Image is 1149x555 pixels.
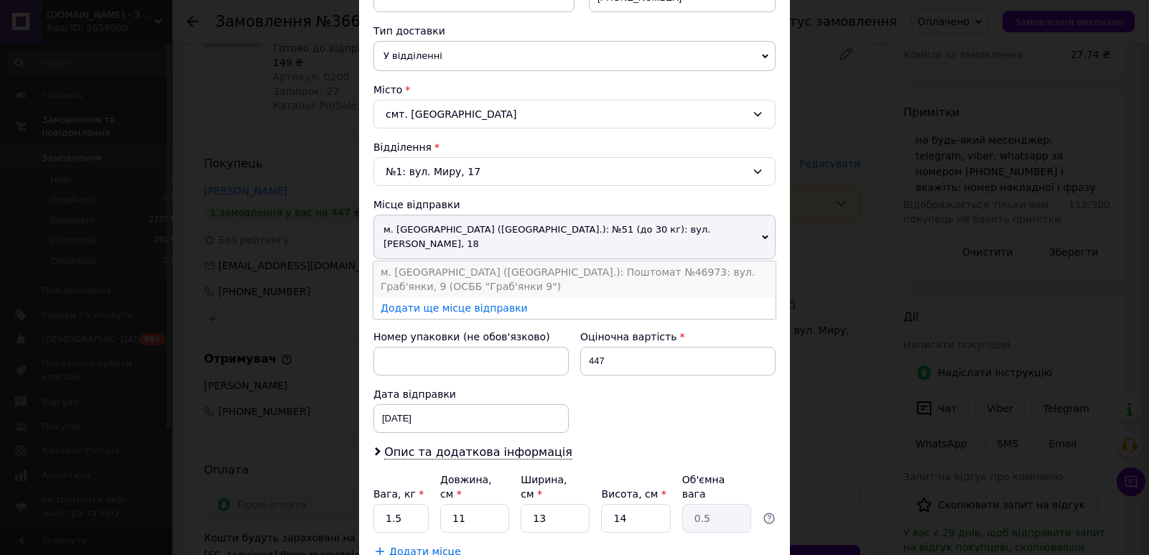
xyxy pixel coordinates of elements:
[381,302,528,314] a: Додати ще місце відправки
[373,215,776,259] span: м. [GEOGRAPHIC_DATA] ([GEOGRAPHIC_DATA].): №51 (до 30 кг): вул. [PERSON_NAME], 18
[373,387,569,401] div: Дата відправки
[384,445,572,460] span: Опис та додаткова інформація
[373,140,776,154] div: Відділення
[373,330,569,344] div: Номер упаковки (не обов'язково)
[373,488,424,500] label: Вага, кг
[580,330,776,344] div: Оціночна вартість
[601,488,666,500] label: Висота, см
[682,472,751,501] div: Об'ємна вага
[373,41,776,71] span: У відділенні
[373,157,776,186] div: №1: вул. Миру, 17
[521,474,567,500] label: Ширина, см
[373,83,776,97] div: Місто
[373,199,460,210] span: Місце відправки
[373,25,445,37] span: Тип доставки
[373,100,776,129] div: смт. [GEOGRAPHIC_DATA]
[440,474,492,500] label: Довжина, см
[373,261,776,297] li: м. [GEOGRAPHIC_DATA] ([GEOGRAPHIC_DATA].): Поштомат №46973: вул. Граб'янки, 9 (ОСББ "Граб'янки 9")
